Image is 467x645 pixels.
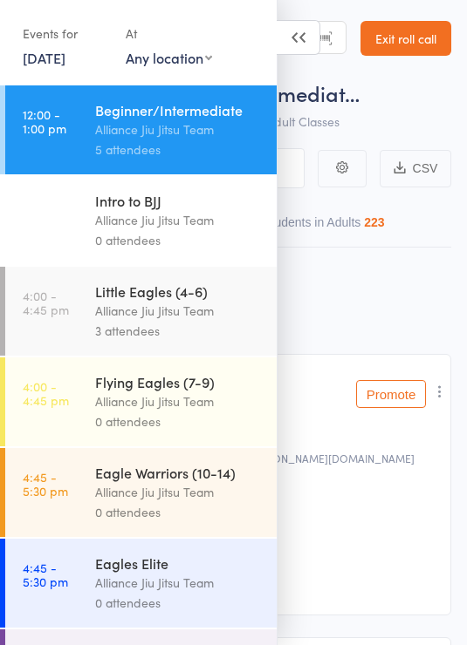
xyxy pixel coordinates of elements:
div: 5 attendees [95,139,262,160]
div: Events for [23,19,108,48]
a: [DATE] [23,48,65,67]
div: 223 [364,215,384,229]
div: Any location [126,48,212,67]
div: Alliance Jiu Jitsu Team [95,119,262,139]
div: 3 attendees [95,321,262,341]
a: 4:00 -4:45 pmLittle Eagles (4-6)Alliance Jiu Jitsu Team3 attendees [5,267,277,356]
div: Intro to BJJ [95,191,262,210]
div: 0 attendees [95,230,262,250]
button: Promote [356,380,426,408]
div: Flying Eagles (7-9) [95,372,262,391]
a: 4:45 -5:30 pmEagle Warriors (10-14)Alliance Jiu Jitsu Team0 attendees [5,448,277,537]
div: Alliance Jiu Jitsu Team [95,573,262,593]
a: Exit roll call [361,21,451,56]
time: 4:45 - 5:30 pm [23,560,68,588]
time: 12:00 - 1:00 pm [23,107,66,135]
div: Alliance Jiu Jitsu Team [95,210,262,230]
time: 4:00 - 4:45 pm [23,289,69,316]
div: 0 attendees [95,593,262,613]
time: 12:00 - 12:45 pm [23,198,72,226]
div: Beginner/Intermediate [95,100,262,119]
button: Other students in Adults223 [231,207,385,247]
div: Alliance Jiu Jitsu Team [95,391,262,411]
div: Alliance Jiu Jitsu Team [95,301,262,321]
time: 4:45 - 5:30 pm [23,470,68,498]
div: At [126,19,212,48]
span: Adult Classes [266,112,340,130]
div: Eagle Warriors (10-14) [95,463,262,482]
div: Little Eagles (4-6) [95,282,262,301]
button: CSV [380,150,451,187]
div: Alliance Jiu Jitsu Team [95,482,262,502]
a: 12:00 -1:00 pmBeginner/IntermediateAlliance Jiu Jitsu Team5 attendees [5,85,277,174]
div: Eagles Elite [95,553,262,573]
div: 0 attendees [95,411,262,431]
a: 4:00 -4:45 pmFlying Eagles (7-9)Alliance Jiu Jitsu Team0 attendees [5,357,277,446]
div: 0 attendees [95,502,262,522]
a: 4:45 -5:30 pmEagles EliteAlliance Jiu Jitsu Team0 attendees [5,539,277,628]
a: 12:00 -12:45 pmIntro to BJJAlliance Jiu Jitsu Team0 attendees [5,176,277,265]
time: 4:00 - 4:45 pm [23,379,69,407]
